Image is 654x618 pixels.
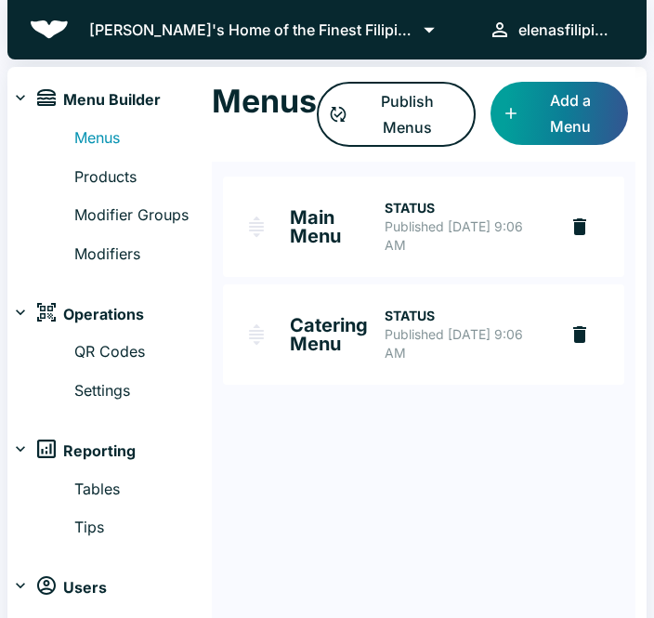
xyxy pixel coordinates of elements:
[7,296,212,333] div: operationsOperations
[74,340,212,364] a: QR Codes
[63,576,107,600] span: Users
[518,17,617,43] div: elenasfilipinofoods
[7,82,212,119] div: menuMenu Builder
[89,19,416,41] p: [PERSON_NAME]'s Home of the Finest Filipino Foods
[74,126,212,151] a: Menus
[37,89,56,106] img: menu
[385,325,543,362] p: Published [DATE] 9:06 AM
[223,284,557,385] a: Catering MenuSTATUSPublished [DATE] 9:06 AM
[63,303,144,327] span: Operations
[557,204,602,249] button: delete Main Menu
[557,312,602,357] button: delete Catering Menu
[30,20,69,39] img: Beluga
[481,11,624,48] button: elenasfilipinofoods
[74,478,212,502] a: Tables
[223,177,557,277] a: Main MenuSTATUSPublished [DATE] 9:06 AM
[490,82,628,145] button: Add a Menu
[74,243,212,267] a: Modifiers
[7,433,212,470] div: reportsReporting
[212,82,317,121] h1: Menus
[37,576,56,595] img: users
[385,199,543,217] p: STATUS
[74,204,212,228] a: Modifier Groups
[63,440,136,464] span: Reporting
[84,16,448,44] button: [PERSON_NAME]'s Home of the Finest Filipino Foods
[74,165,212,190] a: Products
[74,379,212,403] a: Settings
[37,303,56,322] img: operations
[223,177,624,277] div: Main Menu
[245,323,268,346] img: drag-handle.svg
[37,440,56,458] img: reports
[385,307,543,325] p: STATUS
[290,316,385,353] h2: Catering Menu
[290,208,385,245] h2: Main Menu
[385,217,543,255] p: Published [DATE] 9:06 AM
[7,570,212,607] div: usersUsers
[63,88,161,112] span: Menu Builder
[74,516,212,540] a: Tips
[245,216,268,238] img: drag-handle.svg
[317,82,476,147] button: Publish Menus
[223,284,624,385] div: Catering Menu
